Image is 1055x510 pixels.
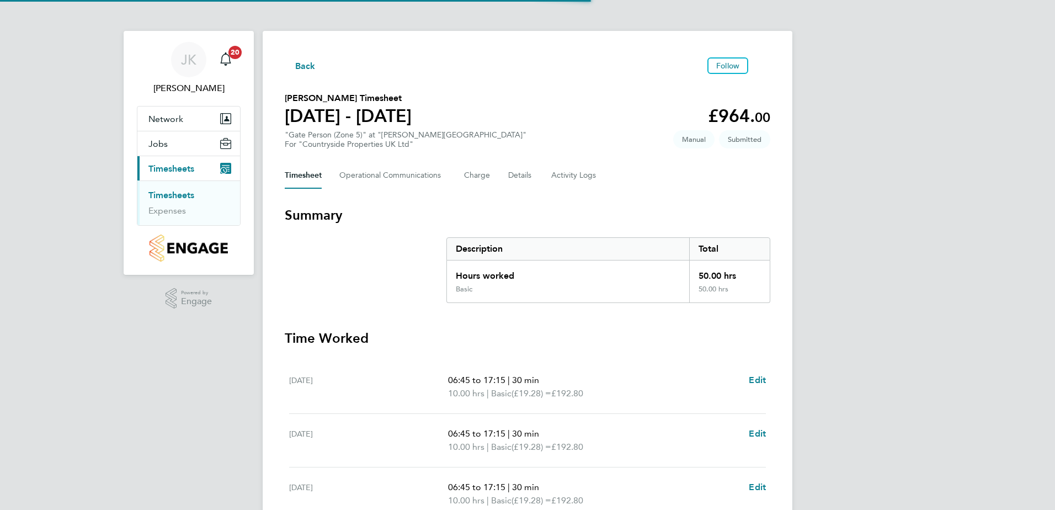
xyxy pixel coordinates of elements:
[181,297,212,306] span: Engage
[487,388,489,399] span: |
[339,162,446,189] button: Operational Communications
[148,139,168,149] span: Jobs
[289,427,448,454] div: [DATE]
[753,63,770,68] button: Timesheets Menu
[137,107,240,131] button: Network
[137,180,240,225] div: Timesheets
[148,114,183,124] span: Network
[181,52,196,67] span: JK
[215,42,237,77] a: 20
[487,495,489,506] span: |
[749,427,766,440] a: Edit
[137,131,240,156] button: Jobs
[689,285,770,302] div: 50.00 hrs
[448,442,484,452] span: 10.00 hrs
[285,105,412,127] h1: [DATE] - [DATE]
[456,285,472,294] div: Basic
[689,261,770,285] div: 50.00 hrs
[285,130,526,149] div: "Gate Person (Zone 5)" at "[PERSON_NAME][GEOGRAPHIC_DATA]"
[749,482,766,492] span: Edit
[749,481,766,494] a: Edit
[448,495,484,506] span: 10.00 hrs
[148,190,194,200] a: Timesheets
[719,130,770,148] span: This timesheet is Submitted.
[511,495,551,506] span: (£19.28) =
[137,156,240,180] button: Timesheets
[150,235,227,262] img: countryside-properties-logo-retina.png
[181,288,212,297] span: Powered by
[285,330,770,347] h3: Time Worked
[285,206,770,224] h3: Summary
[491,494,511,507] span: Basic
[689,238,770,260] div: Total
[448,375,505,385] span: 06:45 to 17:15
[295,60,316,73] span: Back
[148,205,186,216] a: Expenses
[148,163,194,174] span: Timesheets
[448,428,505,439] span: 06:45 to 17:15
[446,237,770,303] div: Summary
[707,57,748,74] button: Follow
[749,374,766,387] a: Edit
[512,375,539,385] span: 30 min
[673,130,715,148] span: This timesheet was manually created.
[749,375,766,385] span: Edit
[228,46,242,59] span: 20
[285,59,316,72] button: Back
[512,482,539,492] span: 30 min
[551,442,583,452] span: £192.80
[289,481,448,507] div: [DATE]
[511,388,551,399] span: (£19.28) =
[716,61,739,71] span: Follow
[511,442,551,452] span: (£19.28) =
[487,442,489,452] span: |
[508,428,510,439] span: |
[749,428,766,439] span: Edit
[491,387,511,400] span: Basic
[137,82,241,95] span: Jason Kite
[447,238,689,260] div: Description
[447,261,689,285] div: Hours worked
[448,482,505,492] span: 06:45 to 17:15
[285,140,526,149] div: For "Countryside Properties UK Ltd"
[448,388,484,399] span: 10.00 hrs
[289,374,448,400] div: [DATE]
[508,162,534,189] button: Details
[285,92,412,105] h2: [PERSON_NAME] Timesheet
[508,482,510,492] span: |
[137,235,241,262] a: Go to home page
[137,42,241,95] a: JK[PERSON_NAME]
[508,375,510,385] span: |
[512,428,539,439] span: 30 min
[285,162,322,189] button: Timesheet
[755,109,770,125] span: 00
[708,105,770,126] app-decimal: £964.
[166,288,212,309] a: Powered byEngage
[124,31,254,275] nav: Main navigation
[551,388,583,399] span: £192.80
[551,495,583,506] span: £192.80
[491,440,511,454] span: Basic
[551,162,598,189] button: Activity Logs
[464,162,491,189] button: Charge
